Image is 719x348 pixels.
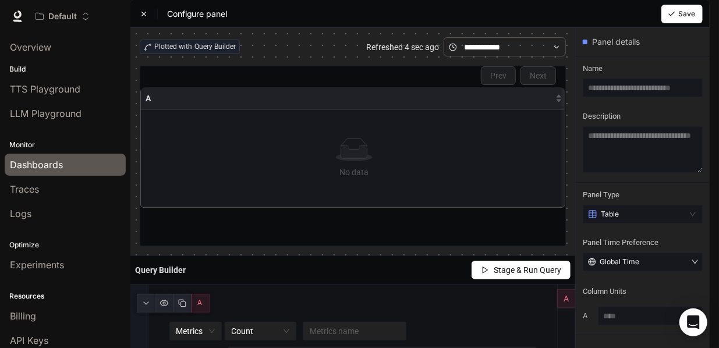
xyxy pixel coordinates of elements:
span: Stage & Run Query [494,264,561,276]
span: down [692,258,699,265]
span: Save [678,9,695,19]
span: Panel Time Preference [583,237,703,248]
div: Open Intercom Messenger [679,308,707,336]
span: Metrics [176,322,215,340]
span: A [198,297,203,308]
button: Save [661,5,703,23]
button: A [191,294,210,313]
span: A [583,311,593,321]
span: A [146,92,553,105]
span: Column Units [583,287,626,296]
p: Default [48,12,77,22]
button: Prev [481,66,516,85]
span: Query Builder [194,41,236,52]
span: Table [601,209,619,219]
article: Refreshed 4 sec ago [366,41,439,54]
button: Global Timedown [583,253,703,271]
span: Panel details [592,36,640,48]
div: No data [155,166,553,179]
button: Open workspace menu [30,5,95,28]
span: Name [583,63,703,74]
th: A [141,87,567,110]
div: Plotted with [140,40,240,54]
span: Global Time [600,257,639,267]
span: Count [232,322,289,340]
span: Configure panel [157,8,227,20]
span: A [564,292,569,305]
button: Next [520,66,556,85]
span: Panel Type [583,190,703,200]
span: Description [583,111,703,122]
button: Stage & Run Query [472,261,571,279]
article: Query Builder [135,264,186,276]
button: A [557,289,576,308]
